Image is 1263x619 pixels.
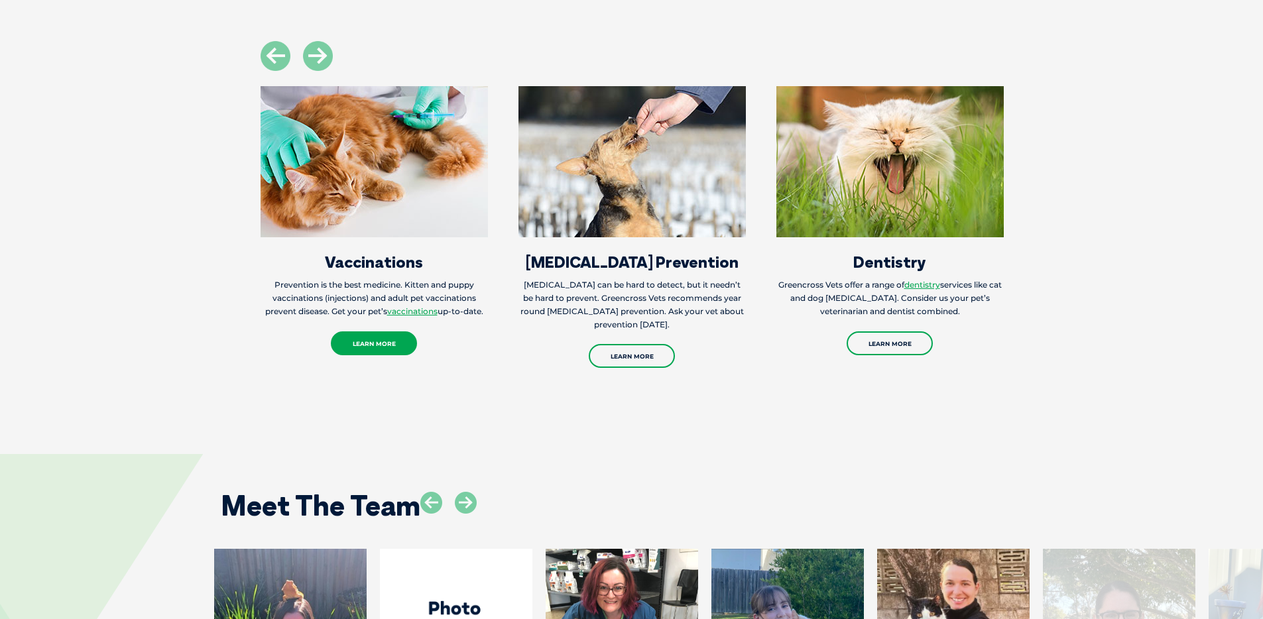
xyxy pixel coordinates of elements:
[261,254,488,270] h3: Vaccinations
[776,278,1004,318] p: Greencross Vets offer a range of services like cat and dog [MEDICAL_DATA]. Consider us your pet’s...
[518,254,746,270] h3: [MEDICAL_DATA] Prevention
[261,278,488,318] p: Prevention is the best medicine. Kitten and puppy vaccinations (injections) and adult pet vaccina...
[904,280,940,290] a: dentistry
[518,278,746,331] p: [MEDICAL_DATA] can be hard to detect, but it needn’t be hard to prevent. Greencross Vets recommen...
[589,344,675,368] a: Learn More
[847,331,933,355] a: Learn More
[776,254,1004,270] h3: Dentistry
[387,306,438,316] a: vaccinations
[221,492,420,520] h2: Meet The Team
[331,331,417,355] a: Learn More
